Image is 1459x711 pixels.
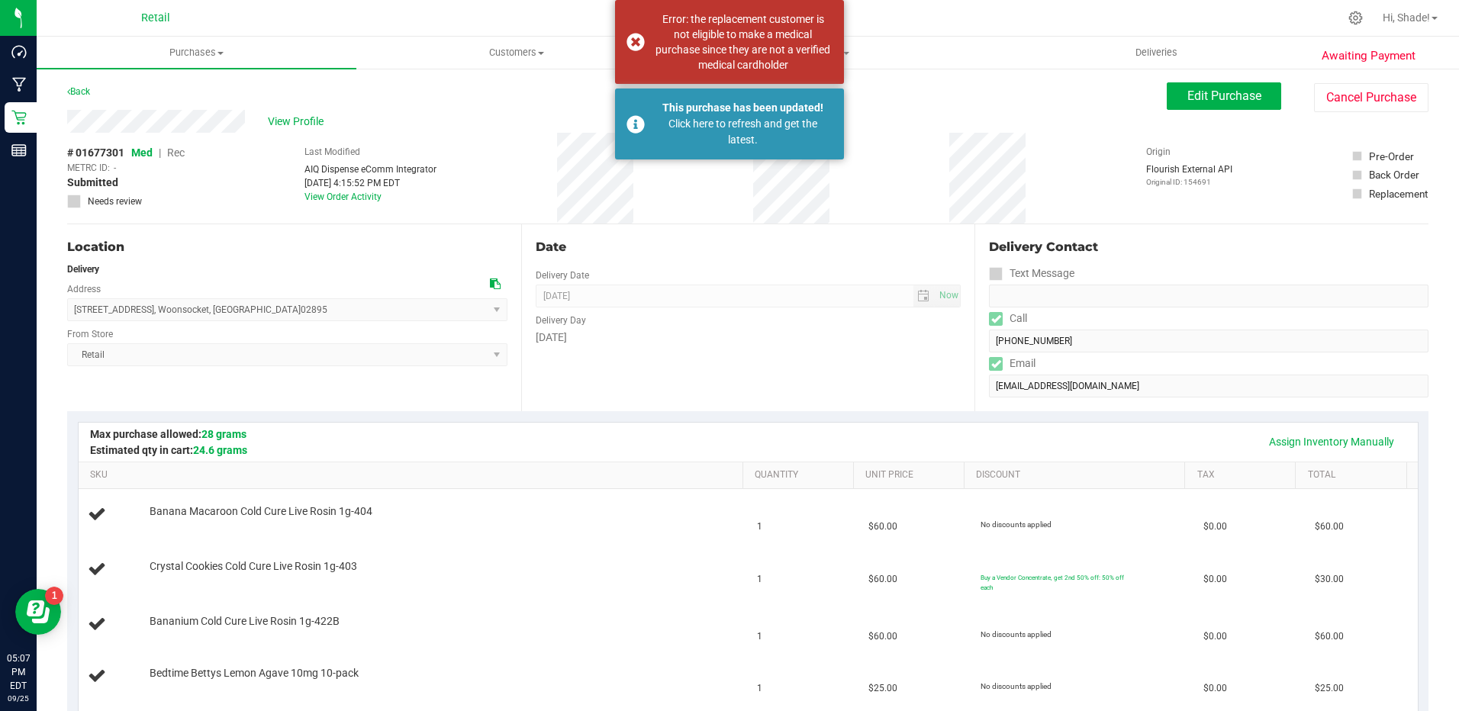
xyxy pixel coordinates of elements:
[150,614,340,629] span: Bananium Cold Cure Live Rosin 1g-422B
[868,629,897,644] span: $60.00
[150,504,372,519] span: Banana Macaroon Cold Cure Live Rosin 1g-404
[997,37,1316,69] a: Deliveries
[868,520,897,534] span: $60.00
[150,559,357,574] span: Crystal Cookies Cold Cure Live Rosin 1g-403
[536,314,586,327] label: Delivery Day
[989,307,1027,330] label: Call
[37,37,356,69] a: Purchases
[536,330,961,346] div: [DATE]
[67,282,101,296] label: Address
[989,285,1428,307] input: Format: (999) 999-9999
[67,238,507,256] div: Location
[193,444,247,456] span: 24.6 grams
[536,269,589,282] label: Delivery Date
[490,276,501,292] div: Copy address to clipboard
[989,238,1428,256] div: Delivery Contact
[1203,681,1227,696] span: $0.00
[653,100,833,116] div: This purchase has been updated!
[159,146,161,159] span: |
[981,630,1052,639] span: No discounts applied
[981,520,1052,529] span: No discounts applied
[15,589,61,635] iframe: Resource center
[981,574,1124,591] span: Buy a Vendor Concentrate, get 2nd 50% off: 50% off each
[304,191,382,202] a: View Order Activity
[90,428,246,440] span: Max purchase allowed:
[150,666,359,680] span: Bedtime Bettys Lemon Agave 10mg 10-pack
[11,77,27,92] inline-svg: Manufacturing
[1197,469,1290,481] a: Tax
[45,587,63,605] iframe: Resource center unread badge
[981,682,1052,690] span: No discounts applied
[989,262,1074,285] label: Text Message
[67,86,90,97] a: Back
[868,572,897,587] span: $60.00
[11,143,27,158] inline-svg: Reports
[67,161,110,175] span: METRC ID:
[976,469,1179,481] a: Discount
[1187,88,1261,103] span: Edit Purchase
[7,693,30,704] p: 09/25
[1146,162,1232,188] div: Flourish External API
[755,469,847,481] a: Quantity
[653,116,833,148] div: Click here to refresh and get the latest.
[757,520,762,534] span: 1
[11,44,27,60] inline-svg: Dashboard
[989,330,1428,352] input: Format: (999) 999-9999
[757,629,762,644] span: 1
[90,469,736,481] a: SKU
[868,681,897,696] span: $25.00
[1315,572,1344,587] span: $30.00
[114,161,116,175] span: -
[356,37,676,69] a: Customers
[90,444,247,456] span: Estimated qty in cart:
[141,11,170,24] span: Retail
[1115,46,1198,60] span: Deliveries
[865,469,958,481] a: Unit Price
[357,46,675,60] span: Customers
[11,110,27,125] inline-svg: Retail
[304,145,360,159] label: Last Modified
[1315,629,1344,644] span: $60.00
[304,162,436,176] div: AIQ Dispense eComm Integrator
[1315,520,1344,534] span: $60.00
[1369,167,1419,182] div: Back Order
[1369,186,1428,201] div: Replacement
[67,327,113,341] label: From Store
[653,11,833,72] div: Error: the replacement customer is not eligible to make a medical purchase since they are not a v...
[989,352,1035,375] label: Email
[1315,681,1344,696] span: $25.00
[201,428,246,440] span: 28 grams
[1146,176,1232,188] p: Original ID: 154691
[1259,429,1404,455] a: Assign Inventory Manually
[1203,572,1227,587] span: $0.00
[536,238,961,256] div: Date
[7,651,30,693] p: 05:07 PM EDT
[757,681,762,696] span: 1
[1203,629,1227,644] span: $0.00
[131,146,153,159] span: Med
[167,146,185,159] span: Rec
[88,195,142,208] span: Needs review
[268,114,329,130] span: View Profile
[1346,11,1365,25] div: Manage settings
[67,145,124,161] span: # 01677301
[67,175,118,191] span: Submitted
[1308,469,1400,481] a: Total
[1383,11,1430,24] span: Hi, Shade!
[37,46,356,60] span: Purchases
[1369,149,1414,164] div: Pre-Order
[1314,83,1428,112] button: Cancel Purchase
[1146,145,1171,159] label: Origin
[757,572,762,587] span: 1
[67,264,99,275] strong: Delivery
[1203,520,1227,534] span: $0.00
[1167,82,1281,110] button: Edit Purchase
[1322,47,1416,65] span: Awaiting Payment
[304,176,436,190] div: [DATE] 4:15:52 PM EDT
